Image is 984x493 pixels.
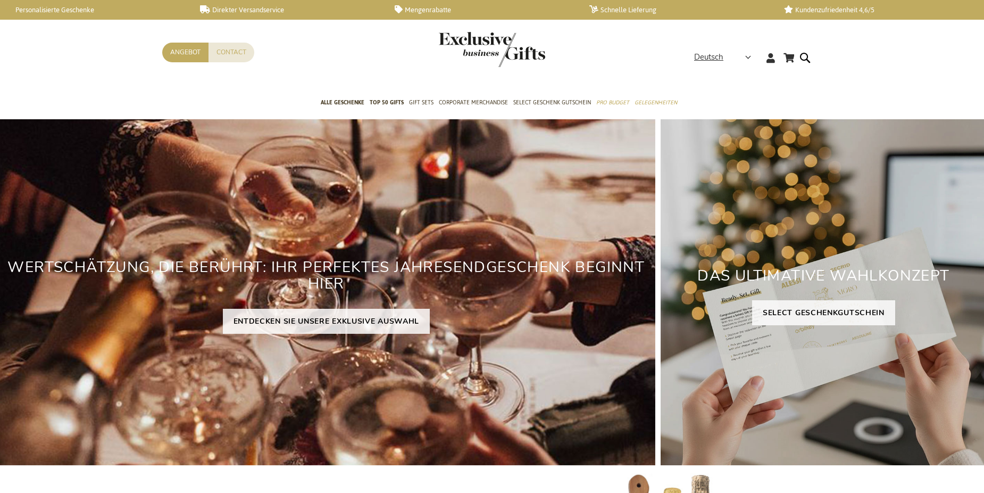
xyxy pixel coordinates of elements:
[752,300,895,325] a: SELECT GESCHENKGUTSCHEIN
[784,5,962,14] a: Kundenzufriedenheit 4,6/5
[439,90,508,117] a: Corporate Merchandise
[200,5,378,14] a: Direkter Versandservice
[513,97,591,108] span: Select Geschenk Gutschein
[223,309,430,334] a: ENTDECKEN SIE UNSERE EXKLUSIVE AUSWAHL
[635,97,677,108] span: Gelegenheiten
[694,51,723,63] span: Deutsch
[596,90,629,117] a: Pro Budget
[321,97,364,108] span: Alle Geschenke
[370,97,404,108] span: TOP 50 Gifts
[439,97,508,108] span: Corporate Merchandise
[439,32,492,67] a: store logo
[395,5,572,14] a: Mengenrabatte
[370,90,404,117] a: TOP 50 Gifts
[409,90,433,117] a: Gift Sets
[5,5,183,14] a: Personalisierte Geschenke
[596,97,629,108] span: Pro Budget
[635,90,677,117] a: Gelegenheiten
[209,43,254,62] a: Contact
[321,90,364,117] a: Alle Geschenke
[409,97,433,108] span: Gift Sets
[162,43,209,62] a: Angebot
[589,5,767,14] a: Schnelle Lieferung
[439,32,545,67] img: Exclusive Business gifts logo
[513,90,591,117] a: Select Geschenk Gutschein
